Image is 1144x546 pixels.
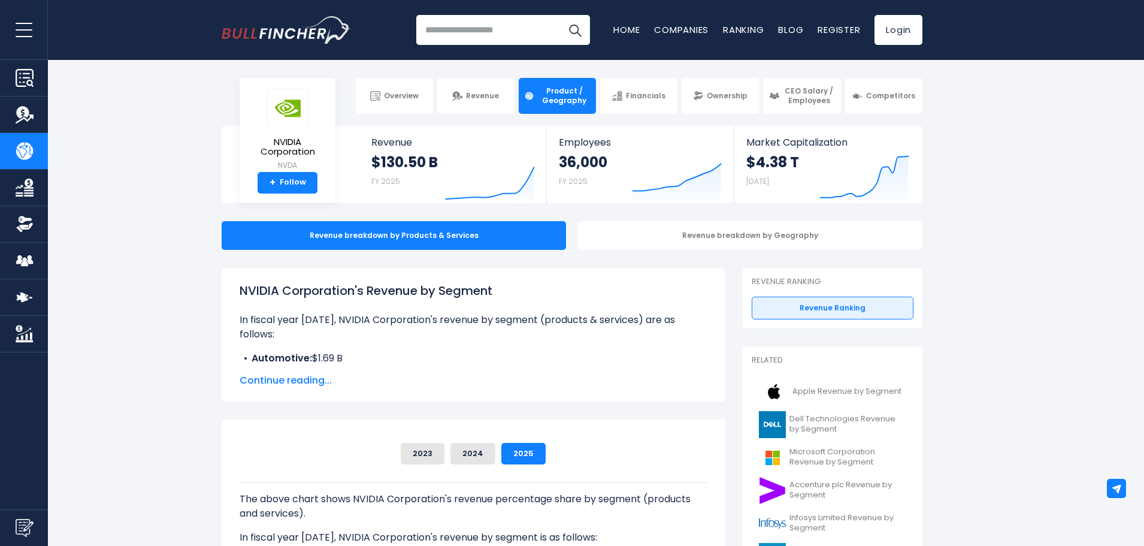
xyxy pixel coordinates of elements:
[752,408,913,441] a: Dell Technologies Revenue by Segment
[759,378,789,405] img: AAPL logo
[759,477,786,504] img: ACN logo
[371,153,438,171] strong: $130.50 B
[222,16,351,44] img: Bullfincher logo
[626,91,665,101] span: Financials
[501,443,546,464] button: 2025
[240,351,707,366] li: $1.69 B
[682,78,759,114] a: Ownership
[845,78,922,114] a: Competitors
[764,78,841,114] a: CEO Salary / Employees
[559,153,607,171] strong: 36,000
[752,375,913,408] a: Apple Revenue by Segment
[519,78,596,114] a: Product / Geography
[723,23,764,36] a: Ranking
[560,15,590,45] button: Search
[789,447,906,467] span: Microsoft Corporation Revenue by Segment
[746,137,909,148] span: Market Capitalization
[578,221,922,250] div: Revenue breakdown by Geography
[752,277,913,287] p: Revenue Ranking
[384,91,419,101] span: Overview
[559,137,721,148] span: Employees
[222,221,566,250] div: Revenue breakdown by Products & Services
[600,78,677,114] a: Financials
[613,23,640,36] a: Home
[371,176,400,186] small: FY 2025
[752,297,913,319] a: Revenue Ranking
[249,137,326,157] span: NVIDIA Corporation
[240,282,707,300] h1: NVIDIA Corporation's Revenue by Segment
[783,86,836,105] span: CEO Salary / Employees
[437,78,515,114] a: Revenue
[466,91,499,101] span: Revenue
[752,355,913,366] p: Related
[752,474,913,507] a: Accenture plc Revenue by Segment
[359,126,547,203] a: Revenue $130.50 B FY 2025
[240,530,707,545] p: In fiscal year [DATE], NVIDIA Corporation's revenue by segment is as follows:
[16,215,34,233] img: Ownership
[249,88,326,172] a: NVIDIA Corporation NVDA
[759,411,786,438] img: DELL logo
[258,172,317,194] a: +Follow
[789,513,906,533] span: Infosys Limited Revenue by Segment
[818,23,860,36] a: Register
[240,373,707,388] span: Continue reading...
[752,507,913,540] a: Infosys Limited Revenue by Segment
[654,23,709,36] a: Companies
[789,480,906,500] span: Accenture plc Revenue by Segment
[746,153,799,171] strong: $4.38 T
[356,78,433,114] a: Overview
[450,443,495,464] button: 2024
[866,91,915,101] span: Competitors
[252,351,312,365] b: Automotive:
[734,126,921,203] a: Market Capitalization $4.38 T [DATE]
[559,176,588,186] small: FY 2025
[538,86,591,105] span: Product / Geography
[270,177,276,188] strong: +
[759,510,786,537] img: INFY logo
[240,313,707,342] p: In fiscal year [DATE], NVIDIA Corporation's revenue by segment (products & services) are as follows:
[401,443,444,464] button: 2023
[746,176,769,186] small: [DATE]
[792,387,901,397] span: Apple Revenue by Segment
[547,126,733,203] a: Employees 36,000 FY 2025
[759,444,786,471] img: MSFT logo
[240,492,707,521] p: The above chart shows NVIDIA Corporation's revenue percentage share by segment (products and serv...
[371,137,535,148] span: Revenue
[752,441,913,474] a: Microsoft Corporation Revenue by Segment
[789,414,906,435] span: Dell Technologies Revenue by Segment
[874,15,922,45] a: Login
[222,16,350,44] a: Go to homepage
[778,23,803,36] a: Blog
[707,91,747,101] span: Ownership
[249,160,326,171] small: NVDA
